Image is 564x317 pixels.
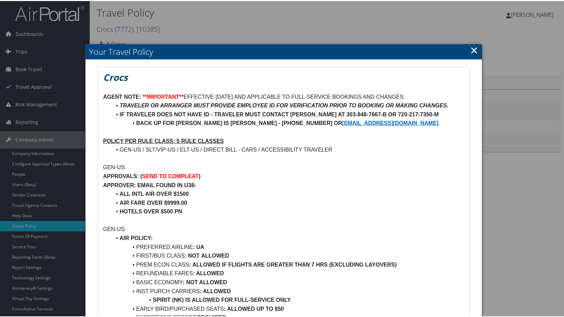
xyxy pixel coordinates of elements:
li: . [111,118,465,127]
strong: : ALLOWED UP TO $50 [224,305,284,311]
strong: : ALLOWED [193,269,224,275]
li: EARLY BIRD/PURCHASED SEATS [111,304,465,313]
strong: ALL INTL AIR OVER $1500 [120,190,189,196]
li: FIRST/BUS CLASS [111,250,465,259]
strong: IF TRAVELER DOES NOT HAVE ID - TRAVELER MUST CONTACT [PERSON_NAME] AT 303-848-7667-B OR 720-217-7... [120,111,439,116]
strong: : ALLOWED IF FLIGHTS ARE GREATER THAN 7 HRS (EXCLUDING LAYOVERS) [189,261,397,267]
h2: Your Travel Policy [86,43,482,58]
li: PREM ECON CLASS [111,259,465,268]
strong: SEND TO COMPLEAT [142,172,199,178]
strong: AGENT NOTE: [103,93,141,99]
li: BASIC ECONOMY [111,277,465,286]
li: REFUNDABLE FARES [111,268,465,277]
strong: BACK UP FOR [PERSON_NAME] IS [PERSON_NAME] - [PHONE_NUMBER] OR [136,119,342,125]
strong: AIR POLICY: [120,234,153,240]
strong: HOTELS OVER $500 PN [120,208,182,213]
p: EFFECTIVE [DATE] AND APPLICABLE TO FULL-SERVICE BOOKINGS AND CHANGES: [103,92,465,100]
strong: : ALLOWED [200,287,231,293]
li: PREFERRED AIRLINE [111,242,465,251]
em: Crocs [103,70,128,83]
p: GEN-US: [103,224,465,233]
strong: : NOT ALLOWED [183,278,227,284]
strong: APPROVER: EMAIL FOUND IN U38- [103,181,196,187]
strong: ) [199,172,200,178]
a: [EMAIL_ADDRESS][DOMAIN_NAME] [342,119,438,125]
li: INST PURCH CARRIERS [111,286,465,295]
a: Close [470,42,478,56]
strong: ALLOWED [201,252,229,258]
strong: ( [140,172,142,178]
strong: APPROVALS: [103,172,139,178]
u: POLICY PER RULE CLASS: 5 RULE CLASSES [103,137,224,143]
strong: AIR FARE OVER $9999.00 [120,199,187,205]
strong: SPIRIT (NK) IS ALLOWED FOR FULL-SERVICE ONLY [153,296,291,302]
strong: : NOT [185,252,200,258]
li: GEN-US / SLT/VIP-US / ELT-US / DIRECT BILL - CARS / ACCESSIBILITY TRAVELER [111,144,465,153]
em: TRAVELER OR ARRANGER MUST PROVIDE EMPLOYEE ID FOR VERIFICATION PRIOR TO BOOKING OR MAKING CHANGES. [120,102,448,107]
strong: : UA [193,243,204,249]
p: GEN-US: [103,162,465,171]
